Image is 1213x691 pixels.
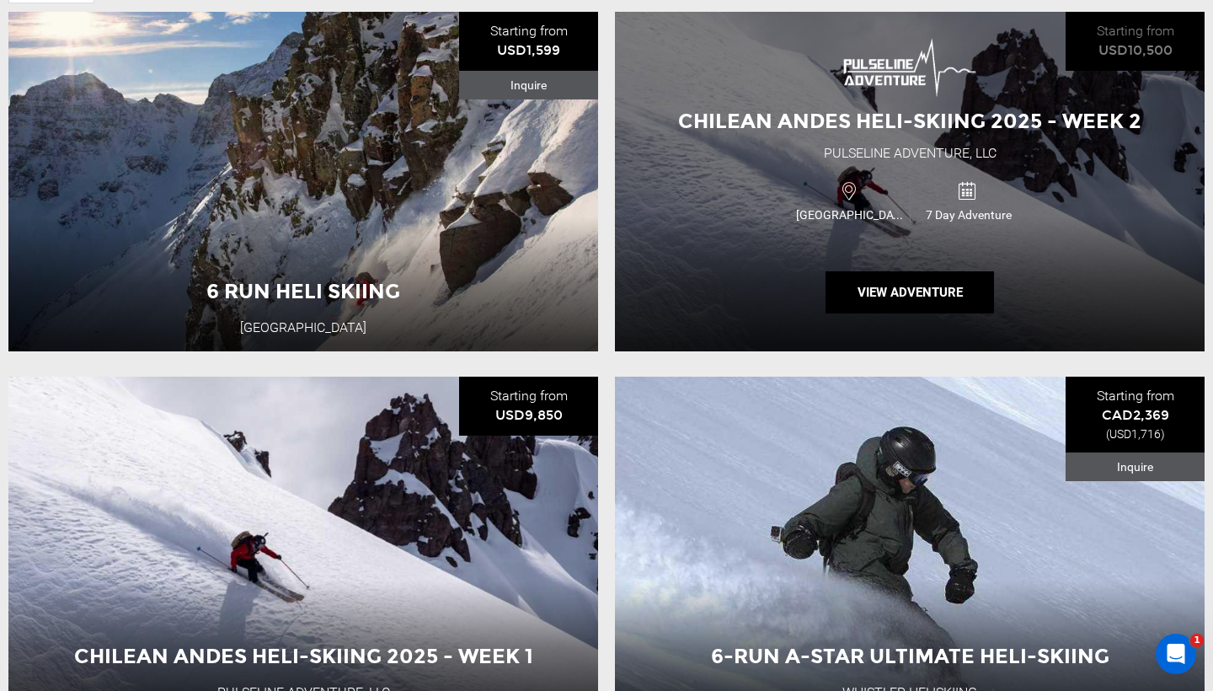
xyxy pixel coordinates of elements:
[1190,634,1204,647] span: 1
[678,109,1141,133] span: Chilean Andes Heli-Skiing 2025 - Week 2
[824,144,997,163] div: Pulseline Adventure, LLC
[826,271,994,313] button: View Adventure
[792,206,910,223] span: [GEOGRAPHIC_DATA]
[842,37,977,99] img: images
[911,206,1028,223] span: 7 Day Adventure
[1156,634,1196,674] iframe: Intercom live chat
